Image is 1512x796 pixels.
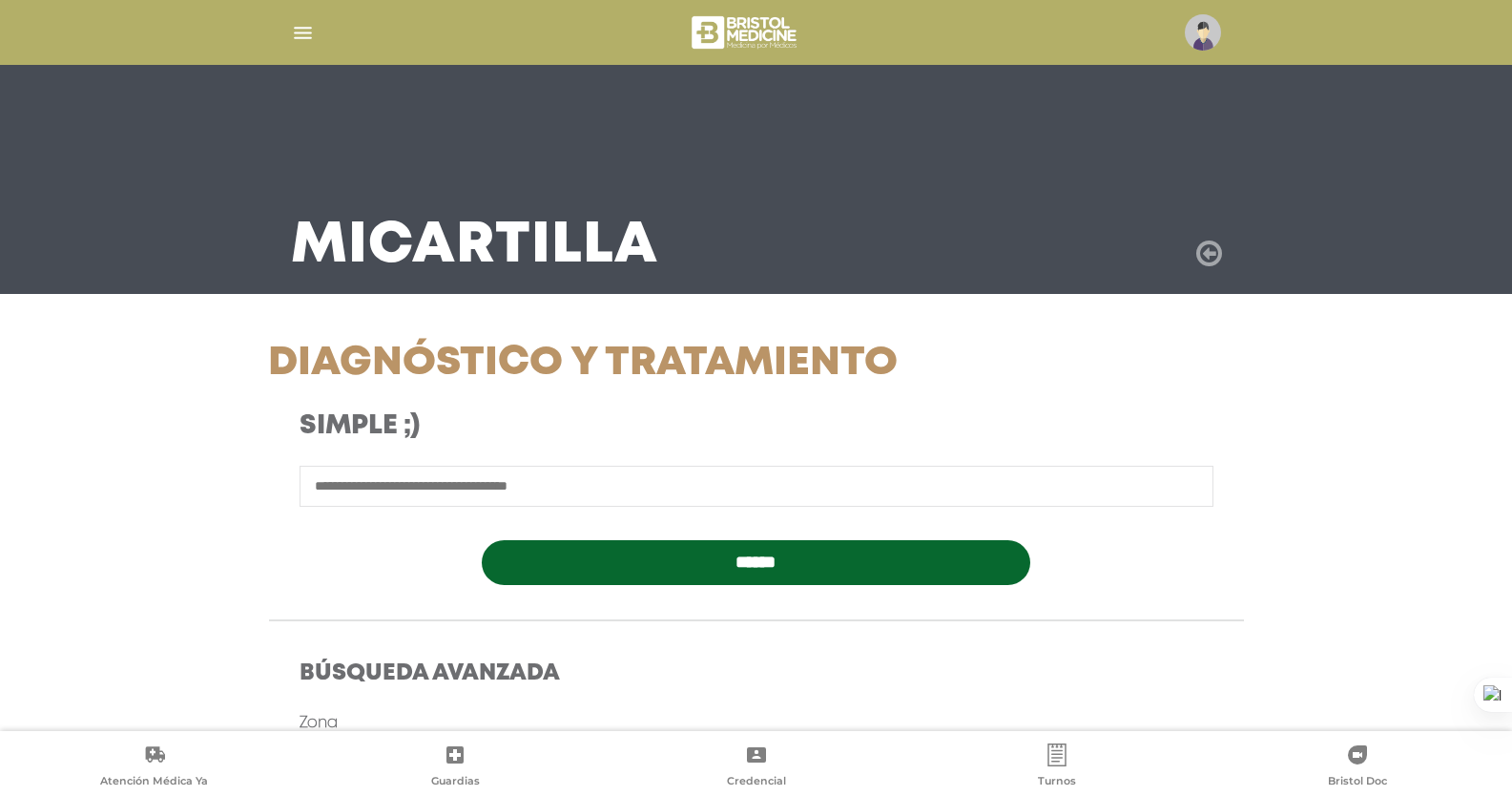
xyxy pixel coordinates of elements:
[1328,774,1387,791] span: Bristol Doc
[300,410,879,443] h3: Simple ;)
[291,21,315,45] img: Cober_menu-lines-white.svg
[304,744,605,792] a: Guardias
[1038,774,1076,791] span: Turnos
[727,774,786,791] span: Credencial
[689,10,802,55] img: bristol-medicine-blanco.png
[4,744,304,792] a: Atención Médica Ya
[291,221,658,271] h3: Mi Cartilla
[268,340,910,388] h1: Diagnóstico y Tratamiento
[300,660,1213,688] h4: Búsqueda Avanzada
[606,744,906,792] a: Credencial
[1185,14,1221,51] img: profile-placeholder.svg
[100,774,208,791] span: Atención Médica Ya
[1208,744,1508,792] a: Bristol Doc
[906,744,1207,792] a: Turnos
[300,712,338,735] label: Zona
[431,774,480,791] span: Guardias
